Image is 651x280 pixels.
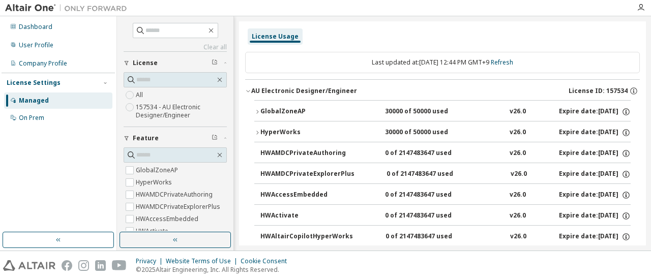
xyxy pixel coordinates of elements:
label: HyperWorks [136,176,174,189]
div: Cookie Consent [241,257,293,265]
button: License [124,52,227,74]
div: 0 of 2147483647 used [385,191,477,200]
div: 0 of 2147483647 used [385,149,477,158]
img: facebook.svg [62,260,72,271]
div: Expire date: [DATE] [559,191,631,200]
a: Refresh [491,58,513,67]
button: Feature [124,127,227,149]
div: Expire date: [DATE] [559,107,631,116]
div: On Prem [19,114,44,122]
div: v26.0 [510,107,526,116]
div: Privacy [136,257,166,265]
img: linkedin.svg [95,260,106,271]
label: HWActivate [136,225,170,237]
div: Expire date: [DATE] [559,128,631,137]
label: GlobalZoneAP [136,164,180,176]
div: Expire date: [DATE] [559,149,631,158]
div: Website Terms of Use [166,257,241,265]
div: AU Electronic Designer/Engineer [251,87,357,95]
img: instagram.svg [78,260,89,271]
div: Dashboard [19,23,52,31]
img: Altair One [5,3,132,13]
div: License Settings [7,79,61,87]
span: License [133,59,158,67]
div: v26.0 [510,191,526,200]
div: 0 of 2147483647 used [387,170,478,179]
div: v26.0 [510,211,526,221]
div: 0 of 2147483647 used [385,211,477,221]
button: HWAMDCPrivateAuthoring0 of 2147483647 usedv26.0Expire date:[DATE] [260,142,631,165]
div: HWAltairCopilotHyperWorks [260,232,353,241]
button: GlobalZoneAP30000 of 50000 usedv26.0Expire date:[DATE] [254,101,631,123]
p: © 2025 Altair Engineering, Inc. All Rights Reserved. [136,265,293,274]
div: User Profile [19,41,53,49]
div: HWActivate [260,211,352,221]
div: HWAMDCPrivateExplorerPlus [260,170,354,179]
span: Clear filter [212,134,218,142]
img: youtube.svg [112,260,127,271]
div: Last updated at: [DATE] 12:44 PM GMT+9 [245,52,640,73]
div: v26.0 [511,170,527,179]
div: 30000 of 50000 used [385,107,477,116]
button: HWAltairCopilotHyperWorks0 of 2147483647 usedv26.0Expire date:[DATE] [260,226,631,248]
div: HWAccessEmbedded [260,191,352,200]
button: HWAccessEmbedded0 of 2147483647 usedv26.0Expire date:[DATE] [260,184,631,206]
div: v26.0 [510,232,526,241]
img: altair_logo.svg [3,260,55,271]
label: 157534 - AU Electronic Designer/Engineer [136,101,227,121]
div: 0 of 2147483647 used [386,232,477,241]
label: HWAccessEmbedded [136,213,200,225]
div: GlobalZoneAP [260,107,352,116]
button: HyperWorks30000 of 50000 usedv26.0Expire date:[DATE] [254,121,631,144]
div: License Usage [252,33,299,41]
button: AU Electronic Designer/EngineerLicense ID: 157534 [245,80,640,102]
span: License ID: 157534 [569,87,628,95]
label: HWAMDCPrivateAuthoring [136,189,215,201]
div: Expire date: [DATE] [559,170,631,179]
span: Feature [133,134,159,142]
div: v26.0 [510,149,526,158]
div: Managed [19,97,49,105]
label: HWAMDCPrivateExplorerPlus [136,201,222,213]
div: Expire date: [DATE] [559,211,631,221]
div: v26.0 [510,128,526,137]
button: HWAMDCPrivateExplorerPlus0 of 2147483647 usedv26.0Expire date:[DATE] [260,163,631,185]
div: HyperWorks [260,128,352,137]
button: HWActivate0 of 2147483647 usedv26.0Expire date:[DATE] [260,205,631,227]
label: All [136,89,145,101]
span: Clear filter [212,59,218,67]
a: Clear all [124,43,227,51]
div: HWAMDCPrivateAuthoring [260,149,352,158]
div: Company Profile [19,59,67,68]
div: 30000 of 50000 used [385,128,477,137]
div: Expire date: [DATE] [559,232,631,241]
